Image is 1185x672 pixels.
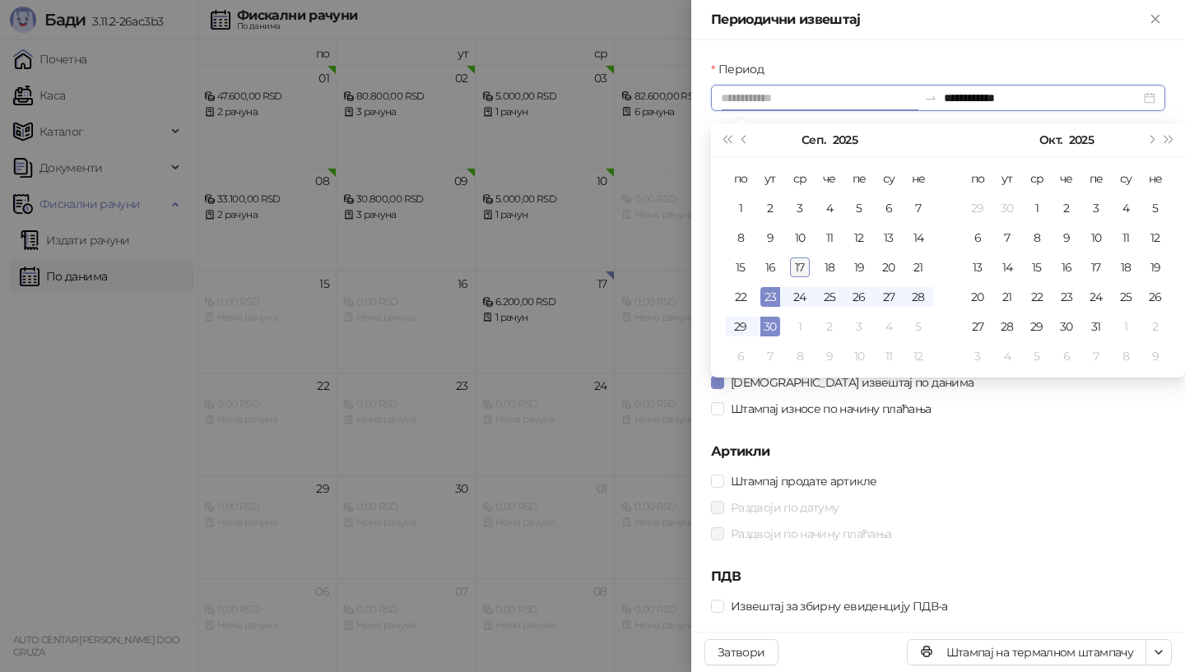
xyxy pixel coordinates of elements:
div: 1 [790,317,810,336]
td: 2025-09-29 [726,312,755,341]
div: 7 [1086,346,1106,366]
td: 2025-10-30 [1052,312,1081,341]
div: 28 [908,287,928,307]
div: 22 [731,287,750,307]
td: 2025-09-25 [815,282,844,312]
div: 8 [1116,346,1136,366]
td: 2025-09-15 [726,253,755,282]
div: 27 [879,287,899,307]
td: 2025-11-06 [1052,341,1081,371]
td: 2025-09-27 [874,282,904,312]
span: [DEMOGRAPHIC_DATA] извештај по данима [724,373,980,392]
div: 27 [968,317,987,336]
div: 6 [1057,346,1076,366]
th: ут [755,164,785,193]
div: 3 [849,317,869,336]
td: 2025-09-20 [874,253,904,282]
div: 3 [790,198,810,218]
div: 21 [997,287,1017,307]
td: 2025-10-04 [1111,193,1141,223]
td: 2025-09-14 [904,223,933,253]
td: 2025-09-28 [904,282,933,312]
div: 29 [731,317,750,336]
td: 2025-09-09 [755,223,785,253]
td: 2025-10-23 [1052,282,1081,312]
td: 2025-10-09 [815,341,844,371]
div: 4 [820,198,839,218]
td: 2025-10-22 [1022,282,1052,312]
div: 3 [1086,198,1106,218]
td: 2025-09-04 [815,193,844,223]
td: 2025-10-01 [1022,193,1052,223]
div: 12 [908,346,928,366]
div: 9 [760,228,780,248]
button: Изабери месец [1039,123,1062,156]
div: Периодични извештај [711,10,1145,30]
td: 2025-09-17 [785,253,815,282]
div: 2 [820,317,839,336]
div: 4 [997,346,1017,366]
td: 2025-10-16 [1052,253,1081,282]
div: 4 [879,317,899,336]
div: 16 [760,257,780,277]
div: 2 [1145,317,1165,336]
div: 7 [997,228,1017,248]
button: Затвори [704,639,778,665]
div: 26 [849,287,869,307]
td: 2025-11-08 [1111,341,1141,371]
div: 12 [849,228,869,248]
td: 2025-10-28 [992,312,1022,341]
td: 2025-10-07 [992,223,1022,253]
div: 10 [790,228,810,248]
td: 2025-10-27 [963,312,992,341]
td: 2025-10-06 [726,341,755,371]
button: Претходна година (Control + left) [718,123,736,156]
td: 2025-10-24 [1081,282,1111,312]
td: 2025-10-11 [1111,223,1141,253]
td: 2025-09-16 [755,253,785,282]
div: 31 [1086,317,1106,336]
td: 2025-10-26 [1141,282,1170,312]
td: 2025-11-07 [1081,341,1111,371]
td: 2025-11-03 [963,341,992,371]
div: 5 [849,198,869,218]
td: 2025-09-10 [785,223,815,253]
div: 20 [879,257,899,277]
span: Штампај продате артикле [724,472,883,490]
button: Претходни месец (PageUp) [736,123,754,156]
div: 1 [731,198,750,218]
th: пе [1081,164,1111,193]
td: 2025-10-11 [874,341,904,371]
div: 22 [1027,287,1047,307]
div: 13 [968,257,987,277]
div: 29 [1027,317,1047,336]
label: Период [711,60,774,78]
div: 11 [820,228,839,248]
div: 23 [760,287,780,307]
td: 2025-10-05 [1141,193,1170,223]
td: 2025-11-02 [1141,312,1170,341]
div: 9 [820,346,839,366]
td: 2025-10-14 [992,253,1022,282]
input: Период [721,89,918,107]
button: Close [1145,10,1165,30]
td: 2025-10-12 [904,341,933,371]
td: 2025-09-19 [844,253,874,282]
th: су [874,164,904,193]
th: ср [785,164,815,193]
div: 30 [1057,317,1076,336]
th: по [726,164,755,193]
div: 28 [997,317,1017,336]
div: 16 [1057,257,1076,277]
td: 2025-09-29 [963,193,992,223]
div: 18 [820,257,839,277]
div: 5 [908,317,928,336]
div: 6 [968,228,987,248]
td: 2025-09-11 [815,223,844,253]
td: 2025-11-01 [1111,312,1141,341]
span: Штампај износе по начину плаћања [724,400,938,418]
div: 2 [1057,198,1076,218]
div: 8 [1027,228,1047,248]
td: 2025-11-05 [1022,341,1052,371]
td: 2025-10-04 [874,312,904,341]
